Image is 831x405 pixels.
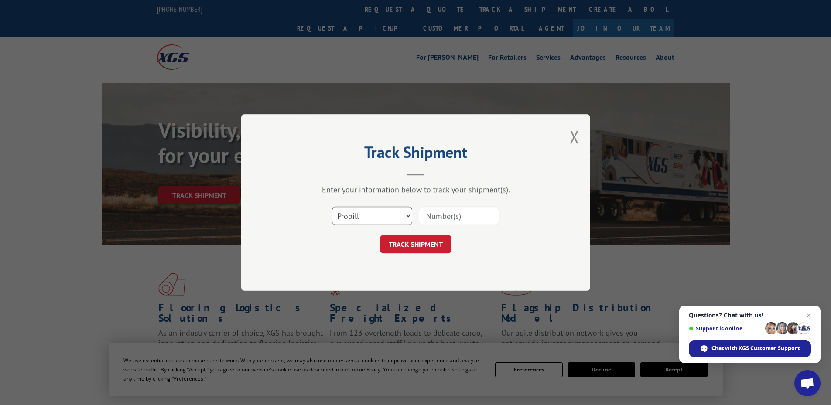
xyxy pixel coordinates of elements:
[285,184,547,194] div: Enter your information below to track your shipment(s).
[570,125,579,148] button: Close modal
[285,146,547,163] h2: Track Shipment
[380,235,451,253] button: TRACK SHIPMENT
[711,344,800,352] span: Chat with XGS Customer Support
[689,340,811,357] span: Chat with XGS Customer Support
[794,370,821,396] a: Open chat
[689,325,762,332] span: Support is online
[689,312,811,319] span: Questions? Chat with us!
[419,207,499,225] input: Number(s)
